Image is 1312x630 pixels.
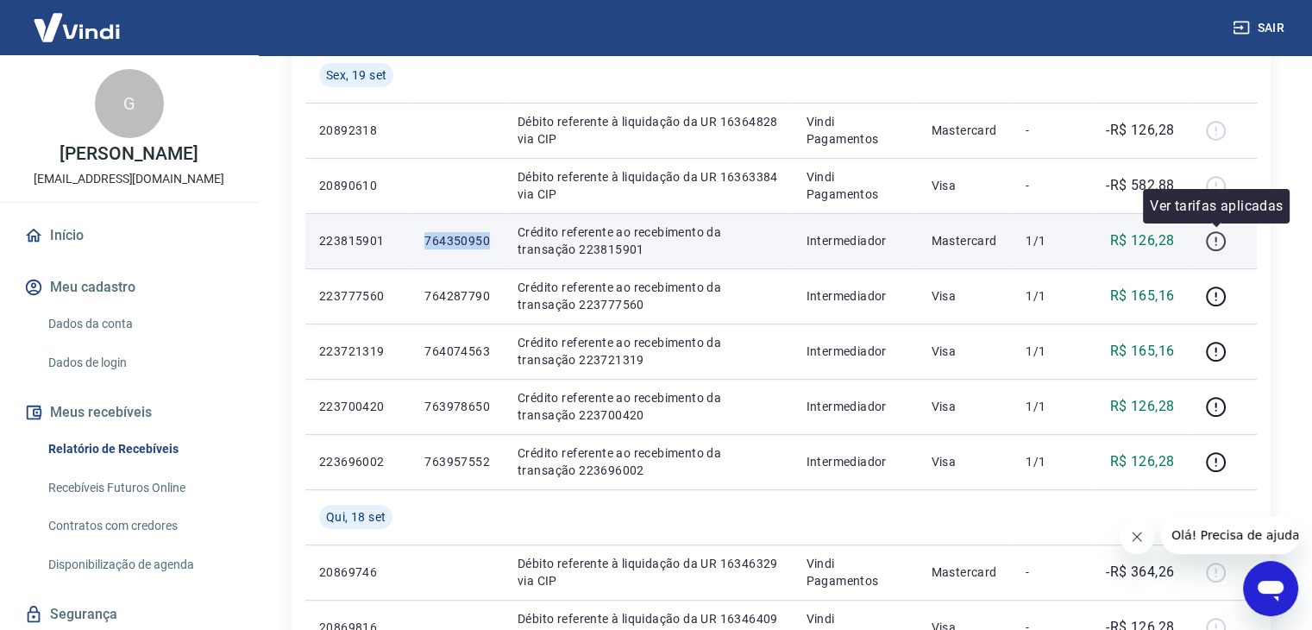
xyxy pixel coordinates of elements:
iframe: Mensagem da empresa [1161,516,1298,554]
p: -R$ 364,26 [1106,562,1174,583]
a: Dados da conta [41,306,237,342]
p: 1/1 [1026,398,1077,415]
p: [EMAIL_ADDRESS][DOMAIN_NAME] [34,170,224,188]
p: Vindi Pagamentos [806,168,903,203]
a: Contratos com credores [41,508,237,544]
p: 1/1 [1026,287,1077,305]
p: R$ 165,16 [1110,341,1175,362]
p: 763957552 [424,453,490,470]
p: R$ 165,16 [1110,286,1175,306]
span: Sex, 19 set [326,66,386,84]
p: Intermediador [806,343,903,360]
p: Vindi Pagamentos [806,113,903,148]
p: Débito referente à liquidação da UR 16364828 via CIP [518,113,778,148]
p: 223700420 [319,398,397,415]
a: Dados de login [41,345,237,381]
iframe: Fechar mensagem [1120,520,1154,554]
button: Sair [1229,12,1291,44]
p: Visa [931,453,998,470]
iframe: Botão para abrir a janela de mensagens [1243,561,1298,616]
p: Visa [931,343,998,360]
p: -R$ 582,88 [1106,175,1174,196]
p: - [1026,177,1077,194]
p: 20869746 [319,564,397,581]
p: Ver tarifas aplicadas [1150,196,1283,217]
p: 223721319 [319,343,397,360]
div: G [95,69,164,138]
p: 764074563 [424,343,490,360]
p: Crédito referente ao recebimento da transação 223815901 [518,224,778,258]
p: 223696002 [319,453,397,470]
button: Meus recebíveis [21,394,237,432]
p: Visa [931,398,998,415]
p: 223777560 [319,287,397,305]
p: 1/1 [1026,343,1077,360]
p: 223815901 [319,232,397,249]
p: Débito referente à liquidação da UR 16346329 via CIP [518,555,778,589]
p: Mastercard [931,232,998,249]
p: - [1026,564,1077,581]
span: Qui, 18 set [326,508,386,526]
p: 764287790 [424,287,490,305]
p: 1/1 [1026,453,1077,470]
p: Intermediador [806,232,903,249]
p: 1/1 [1026,232,1077,249]
p: 20892318 [319,122,397,139]
img: Vindi [21,1,133,54]
p: Crédito referente ao recebimento da transação 223700420 [518,389,778,424]
p: Visa [931,287,998,305]
p: Intermediador [806,287,903,305]
p: R$ 126,28 [1110,230,1175,251]
p: 763978650 [424,398,490,415]
p: 20890610 [319,177,397,194]
a: Relatório de Recebíveis [41,432,237,467]
p: Crédito referente ao recebimento da transação 223721319 [518,334,778,369]
a: Disponibilização de agenda [41,547,237,583]
p: - [1026,122,1077,139]
a: Recebíveis Futuros Online [41,470,237,506]
p: Vindi Pagamentos [806,555,903,589]
p: Débito referente à liquidação da UR 16363384 via CIP [518,168,778,203]
p: Intermediador [806,453,903,470]
p: Visa [931,177,998,194]
p: Mastercard [931,122,998,139]
p: 764350950 [424,232,490,249]
button: Meu cadastro [21,268,237,306]
p: R$ 126,28 [1110,451,1175,472]
p: -R$ 126,28 [1106,120,1174,141]
p: Mastercard [931,564,998,581]
p: [PERSON_NAME] [60,145,198,163]
p: Crédito referente ao recebimento da transação 223777560 [518,279,778,313]
p: Crédito referente ao recebimento da transação 223696002 [518,444,778,479]
a: Início [21,217,237,255]
p: R$ 126,28 [1110,396,1175,417]
p: Intermediador [806,398,903,415]
span: Olá! Precisa de ajuda? [10,12,145,26]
